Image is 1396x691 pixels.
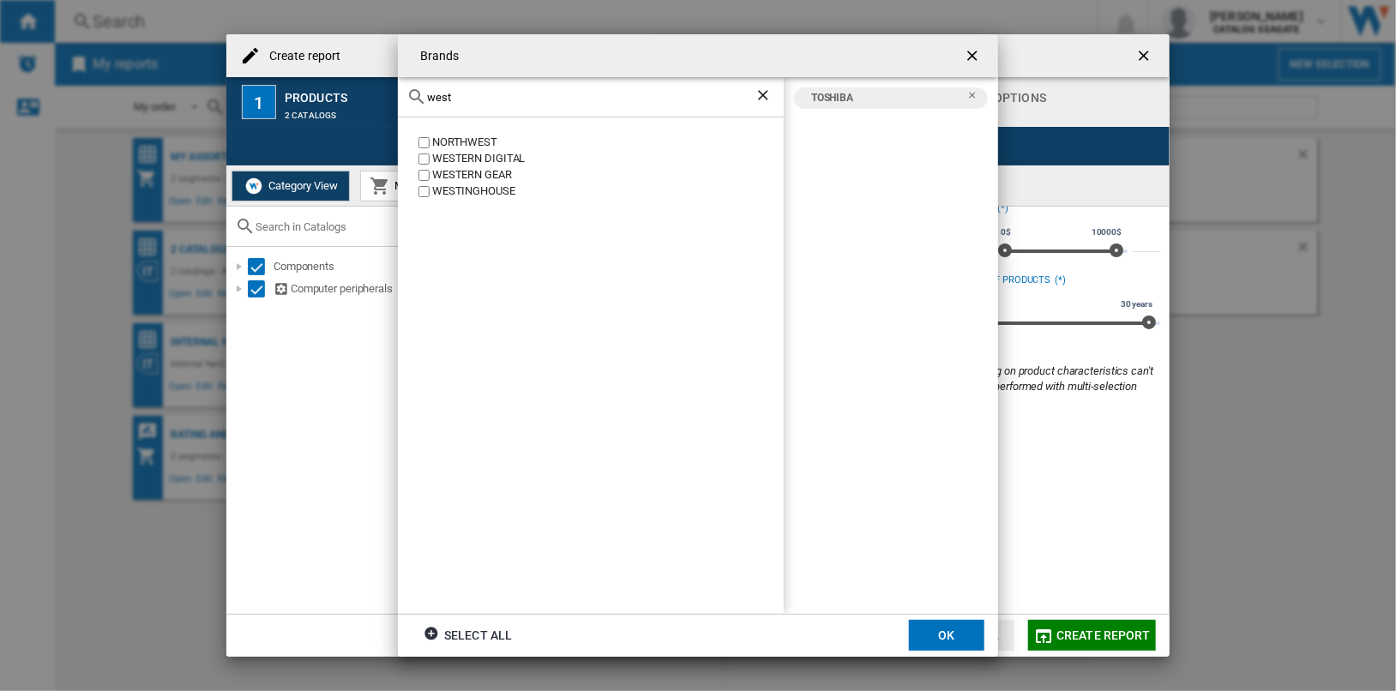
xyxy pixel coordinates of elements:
div: NORTHWEST [432,135,784,151]
div: WESTERN DIGITAL [432,151,784,167]
ng-md-icon: getI18NText('BUTTONS.CLOSE_DIALOG') [964,47,984,68]
button: getI18NText('BUTTONS.CLOSE_DIALOG') [957,39,991,73]
ng-md-icon: Clear search [755,87,775,107]
ng-md-icon: Remove [967,90,988,111]
div: TOSHIBA [803,87,967,109]
input: value.title [418,137,430,148]
div: WESTINGHOUSE [432,183,784,200]
button: Select all [418,620,517,651]
button: OK [909,620,984,651]
input: value.title [418,153,430,165]
input: value.title [418,170,430,181]
div: Select all [424,620,512,651]
input: value.title [418,186,430,197]
input: Search [427,91,755,104]
div: WESTERN GEAR [432,167,784,183]
h4: Brands [412,48,460,65]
